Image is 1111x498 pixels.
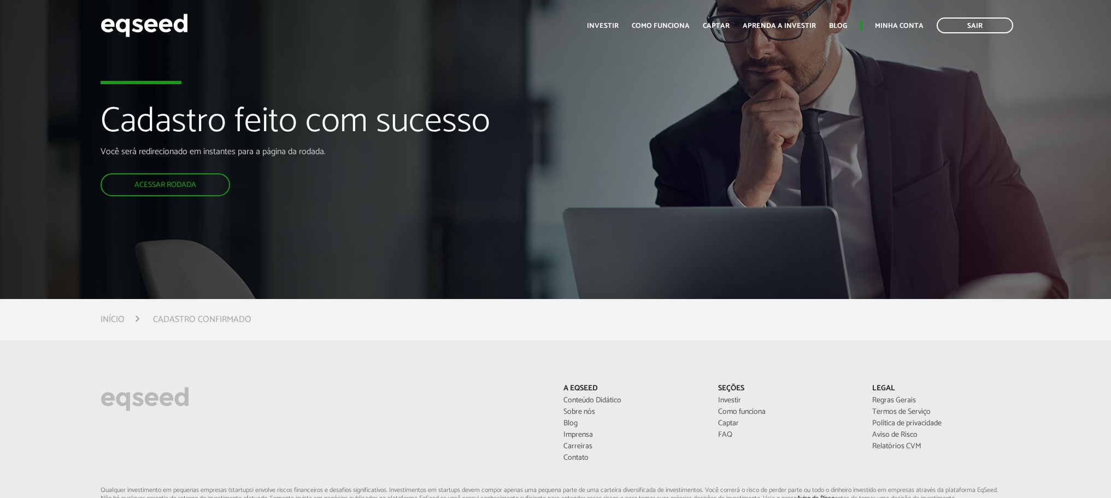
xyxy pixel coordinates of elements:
img: EqSeed Logo [101,384,189,414]
a: Como funciona [632,22,690,30]
a: Investir [587,22,619,30]
a: Blog [829,22,847,30]
p: Seções [718,384,856,394]
a: Investir [718,397,856,405]
a: Conteúdo Didático [563,397,701,405]
a: Captar [718,420,856,427]
a: Blog [563,420,701,427]
img: EqSeed [101,11,188,40]
p: Legal [872,384,1010,394]
a: Termos de Serviço [872,408,1010,416]
a: Política de privacidade [872,420,1010,427]
a: FAQ [718,431,856,439]
a: Aprenda a investir [743,22,816,30]
a: Regras Gerais [872,397,1010,405]
a: Acessar rodada [101,173,230,196]
h1: Cadastro feito com sucesso [101,103,640,147]
p: Você será redirecionado em instantes para a página da rodada. [101,147,640,157]
a: Relatórios CVM [872,443,1010,450]
li: Cadastro confirmado [153,312,251,327]
a: Como funciona [718,408,856,416]
a: Aviso de Risco [872,431,1010,439]
a: Início [101,315,125,324]
a: Captar [703,22,730,30]
a: Contato [563,454,701,462]
a: Sair [937,17,1013,33]
p: A EqSeed [563,384,701,394]
a: Carreiras [563,443,701,450]
a: Imprensa [563,431,701,439]
a: Sobre nós [563,408,701,416]
a: Minha conta [875,22,924,30]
